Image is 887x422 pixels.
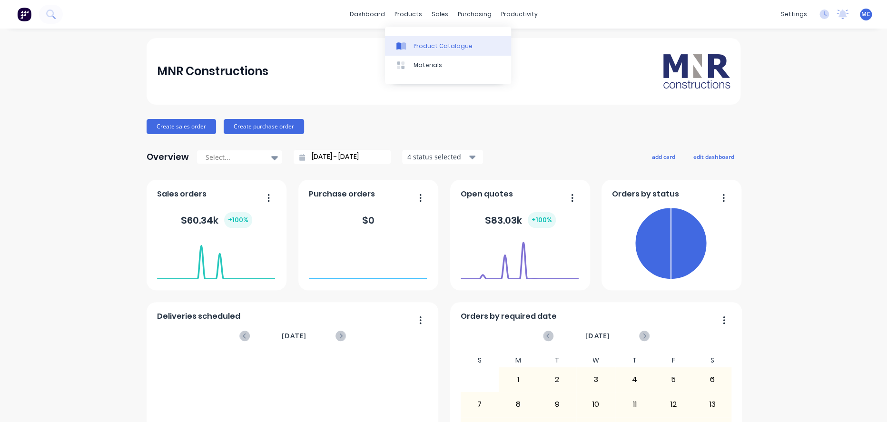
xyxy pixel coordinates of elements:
[157,62,268,81] div: MNR Constructions
[224,119,304,134] button: Create purchase order
[538,368,576,392] div: 2
[687,150,740,163] button: edit dashboard
[414,61,442,69] div: Materials
[407,152,467,162] div: 4 status selected
[499,393,537,416] div: 8
[861,10,870,19] span: MC
[157,188,207,200] span: Sales orders
[693,353,732,367] div: S
[693,368,731,392] div: 6
[17,7,31,21] img: Factory
[585,331,610,341] span: [DATE]
[693,393,731,416] div: 13
[528,212,556,228] div: + 100 %
[453,7,496,21] div: purchasing
[499,368,537,392] div: 1
[427,7,453,21] div: sales
[147,147,189,167] div: Overview
[616,368,654,392] div: 4
[402,150,483,164] button: 4 status selected
[282,331,306,341] span: [DATE]
[309,188,375,200] span: Purchase orders
[496,7,542,21] div: productivity
[612,188,679,200] span: Orders by status
[362,213,375,227] div: $ 0
[181,212,252,228] div: $ 60.34k
[646,150,681,163] button: add card
[224,212,252,228] div: + 100 %
[538,353,577,367] div: T
[616,393,654,416] div: 11
[576,353,615,367] div: W
[385,36,511,55] a: Product Catalogue
[345,7,390,21] a: dashboard
[577,368,615,392] div: 3
[390,7,427,21] div: products
[577,393,615,416] div: 10
[461,393,499,416] div: 7
[461,188,513,200] span: Open quotes
[499,353,538,367] div: M
[776,7,812,21] div: settings
[538,393,576,416] div: 9
[147,119,216,134] button: Create sales order
[615,353,654,367] div: T
[460,353,499,367] div: S
[654,353,693,367] div: F
[414,42,473,50] div: Product Catalogue
[654,393,692,416] div: 12
[385,56,511,75] a: Materials
[485,212,556,228] div: $ 83.03k
[654,368,692,392] div: 5
[663,54,730,88] img: MNR Constructions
